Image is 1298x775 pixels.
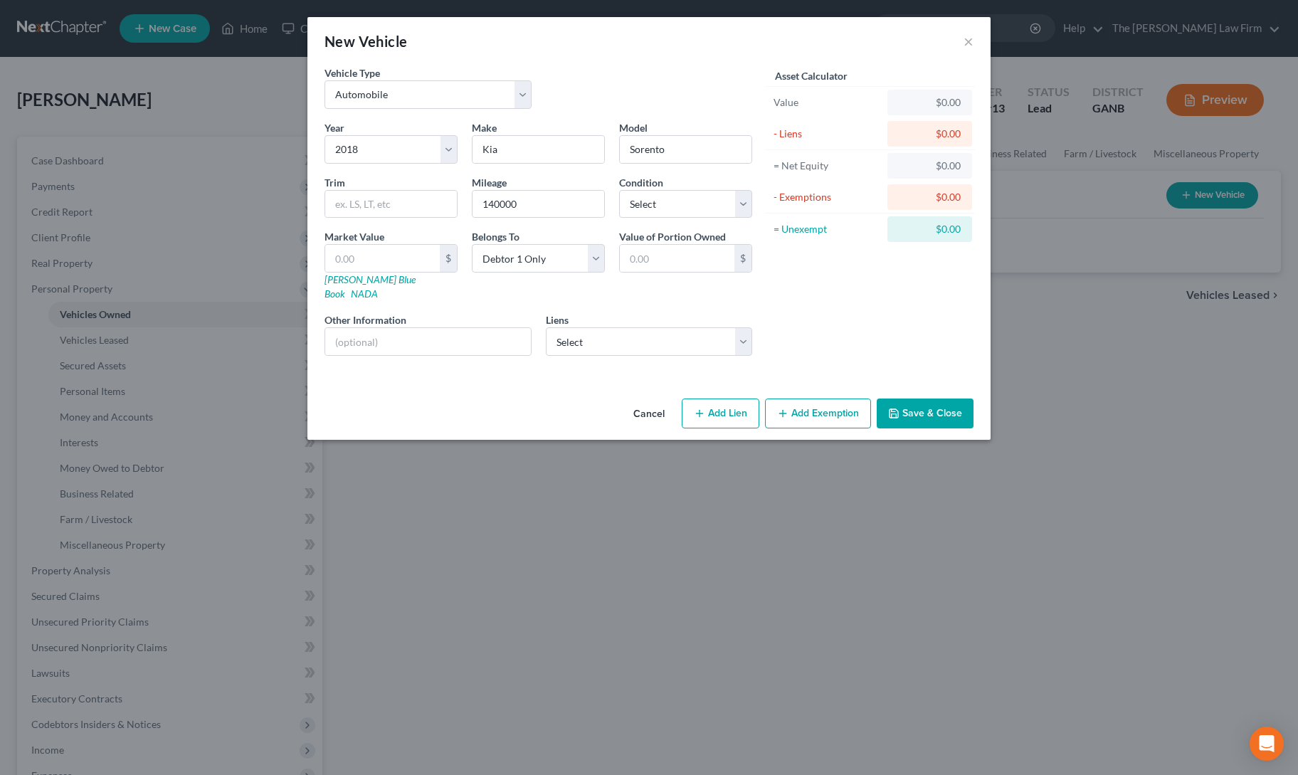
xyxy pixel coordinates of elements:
[622,400,676,428] button: Cancel
[774,190,881,204] div: - Exemptions
[440,245,457,272] div: $
[324,273,416,300] a: [PERSON_NAME] Blue Book
[324,31,407,51] div: New Vehicle
[774,222,881,236] div: = Unexempt
[774,127,881,141] div: - Liens
[325,245,440,272] input: 0.00
[472,175,507,190] label: Mileage
[325,191,457,218] input: ex. LS, LT, etc
[774,95,881,110] div: Value
[899,95,961,110] div: $0.00
[899,159,961,173] div: $0.00
[619,229,726,244] label: Value of Portion Owned
[765,399,871,428] button: Add Exemption
[472,122,497,134] span: Make
[877,399,973,428] button: Save & Close
[620,136,751,163] input: ex. Altima
[324,175,345,190] label: Trim
[473,191,604,218] input: --
[619,175,663,190] label: Condition
[324,65,380,80] label: Vehicle Type
[1250,727,1284,761] div: Open Intercom Messenger
[774,159,881,173] div: = Net Equity
[325,328,531,355] input: (optional)
[964,33,973,50] button: ×
[351,288,378,300] a: NADA
[775,68,848,83] label: Asset Calculator
[899,222,961,236] div: $0.00
[620,245,734,272] input: 0.00
[546,312,569,327] label: Liens
[473,136,604,163] input: ex. Nissan
[324,229,384,244] label: Market Value
[472,231,519,243] span: Belongs To
[324,120,344,135] label: Year
[899,190,961,204] div: $0.00
[619,120,648,135] label: Model
[899,127,961,141] div: $0.00
[734,245,751,272] div: $
[682,399,759,428] button: Add Lien
[324,312,406,327] label: Other Information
